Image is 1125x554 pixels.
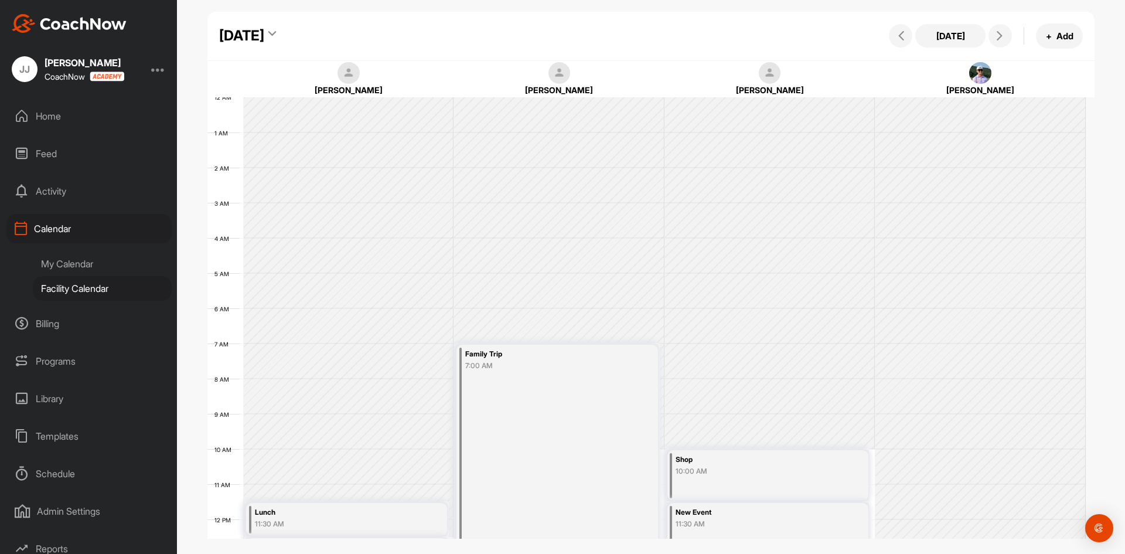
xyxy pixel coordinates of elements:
[893,84,1068,96] div: [PERSON_NAME]
[676,506,832,519] div: New Event
[33,251,172,276] div: My Calendar
[6,346,172,376] div: Programs
[207,305,241,312] div: 6 AM
[548,62,571,84] img: square_default-ef6cabf814de5a2bf16c804365e32c732080f9872bdf737d349900a9daf73cf9.png
[465,361,622,371] div: 7:00 AM
[6,176,172,206] div: Activity
[676,466,832,477] div: 10:00 AM
[6,214,172,243] div: Calendar
[207,235,241,242] div: 4 AM
[1085,514,1113,542] div: Open Intercom Messenger
[207,130,240,137] div: 1 AM
[45,72,124,81] div: CoachNow
[219,25,264,46] div: [DATE]
[255,506,411,519] div: Lunch
[759,62,781,84] img: square_default-ef6cabf814de5a2bf16c804365e32c732080f9872bdf737d349900a9daf73cf9.png
[207,516,243,524] div: 12 PM
[12,14,127,33] img: CoachNow
[6,497,172,526] div: Admin Settings
[1046,30,1052,42] span: +
[682,84,857,96] div: [PERSON_NAME]
[207,200,241,207] div: 3 AM
[207,446,243,453] div: 10 AM
[255,519,411,529] div: 11:30 AM
[676,519,832,529] div: 11:30 AM
[1036,23,1083,49] button: +Add
[207,411,241,418] div: 9 AM
[6,101,172,131] div: Home
[261,84,437,96] div: [PERSON_NAME]
[207,270,241,277] div: 5 AM
[6,384,172,413] div: Library
[472,84,647,96] div: [PERSON_NAME]
[90,72,124,81] img: CoachNow acadmey
[465,348,622,361] div: Family Trip
[207,94,243,101] div: 12 AM
[207,376,241,383] div: 8 AM
[207,165,241,172] div: 2 AM
[676,453,832,467] div: Shop
[207,341,240,348] div: 7 AM
[6,459,172,488] div: Schedule
[33,276,172,301] div: Facility Calendar
[12,56,37,82] div: JJ
[6,422,172,451] div: Templates
[207,481,242,488] div: 11 AM
[915,24,986,47] button: [DATE]
[6,309,172,338] div: Billing
[969,62,991,84] img: square_d61ec808d00c4d065986225e86dfbd77.jpg
[6,139,172,168] div: Feed
[45,58,124,67] div: [PERSON_NAME]
[337,62,360,84] img: square_default-ef6cabf814de5a2bf16c804365e32c732080f9872bdf737d349900a9daf73cf9.png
